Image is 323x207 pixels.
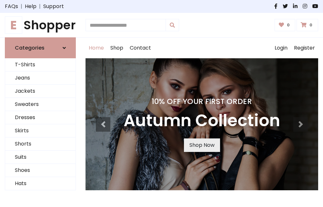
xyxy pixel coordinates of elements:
span: E [5,16,22,34]
a: Login [271,38,291,58]
span: 0 [308,22,314,28]
a: Sweaters [5,98,76,111]
span: | [18,3,25,10]
a: Help [25,3,36,10]
a: Register [291,38,318,58]
a: Home [86,38,107,58]
a: Jackets [5,85,76,98]
a: Suits [5,151,76,164]
a: Shop [107,38,126,58]
a: Contact [126,38,154,58]
span: 0 [285,22,291,28]
a: Shorts [5,137,76,151]
h4: 10% Off Your First Order [124,97,280,106]
h1: Shopper [5,18,76,32]
a: EShopper [5,18,76,32]
span: | [36,3,43,10]
a: Shop Now [184,138,220,152]
h6: Categories [15,45,45,51]
a: T-Shirts [5,58,76,71]
a: Shoes [5,164,76,177]
a: Jeans [5,71,76,85]
a: Dresses [5,111,76,124]
a: 0 [297,19,318,31]
a: Categories [5,37,76,58]
a: Support [43,3,64,10]
a: 0 [275,19,296,31]
h3: Autumn Collection [124,111,280,131]
a: Skirts [5,124,76,137]
a: FAQs [5,3,18,10]
a: Hats [5,177,76,190]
